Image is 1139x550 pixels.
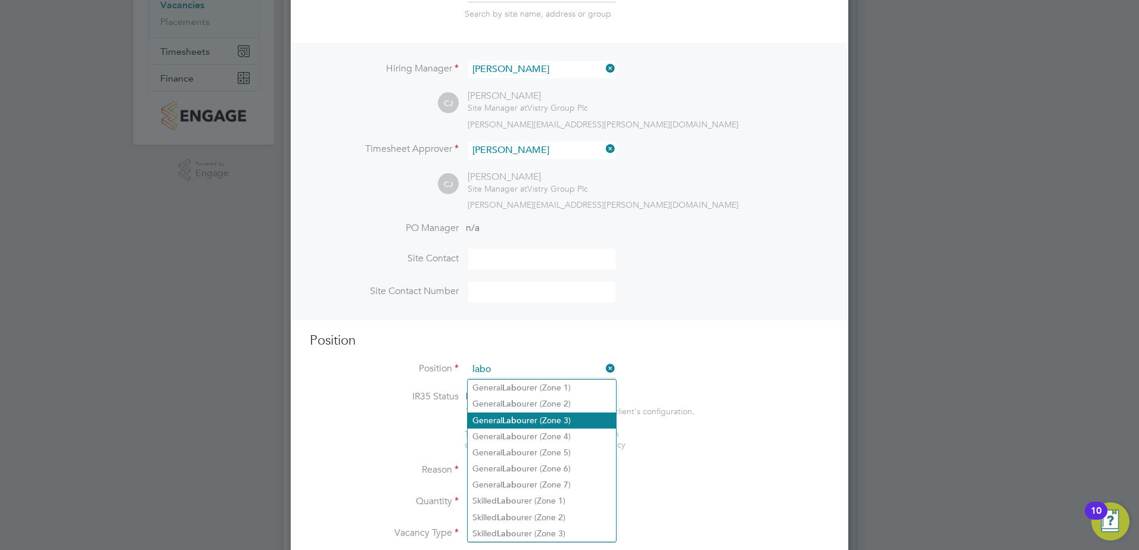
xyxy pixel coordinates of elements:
[497,529,516,539] b: Labo
[310,222,459,235] label: PO Manager
[438,174,459,195] span: CJ
[468,510,616,526] li: Skilled urer (Zone 2)
[502,464,522,474] b: Labo
[310,362,459,375] label: Position
[310,252,459,265] label: Site Contact
[502,383,522,393] b: Labo
[310,62,459,75] label: Hiring Manager
[468,61,615,78] input: Search for...
[468,183,527,194] span: Site Manager at
[468,171,588,183] div: [PERSON_NAME]
[468,199,739,210] span: [PERSON_NAME][EMAIL_ADDRESS][PERSON_NAME][DOMAIN_NAME]
[310,390,459,403] label: IR35 Status
[1091,502,1129,540] button: Open Resource Center, 10 new notifications
[468,119,739,130] span: [PERSON_NAME][EMAIL_ADDRESS][PERSON_NAME][DOMAIN_NAME]
[310,464,459,476] label: Reason
[310,332,829,349] h3: Position
[468,445,616,461] li: General urer (Zone 5)
[497,512,516,523] b: Labo
[465,8,611,19] span: Search by site name, address or group
[465,429,625,450] span: The status determination for this position can be updated after creating the vacancy
[468,183,588,194] div: Vistry Group Plc
[438,93,459,114] span: CJ
[310,495,459,508] label: Quantity
[468,461,616,477] li: General urer (Zone 6)
[502,480,522,490] b: Labo
[468,526,616,542] li: Skilled urer (Zone 3)
[468,90,588,102] div: [PERSON_NAME]
[468,102,588,113] div: Vistry Group Plc
[497,496,516,506] b: Labo
[466,390,563,402] span: Disabled for this client.
[466,222,480,234] span: n/a
[468,477,616,493] li: General urer (Zone 7)
[468,361,615,379] input: Search for...
[468,102,527,113] span: Site Manager at
[468,429,616,445] li: General urer (Zone 4)
[502,432,522,442] b: Labo
[468,412,616,429] li: General urer (Zone 3)
[468,142,615,159] input: Search for...
[310,527,459,539] label: Vacancy Type
[468,396,616,412] li: General urer (Zone 2)
[468,493,616,509] li: Skilled urer (Zone 1)
[466,403,695,417] div: This feature can be enabled under this client's configuration.
[502,399,522,409] b: Labo
[502,415,522,426] b: Labo
[310,285,459,298] label: Site Contact Number
[1091,511,1101,526] div: 10
[502,448,522,458] b: Labo
[310,143,459,155] label: Timesheet Approver
[468,380,616,396] li: General urer (Zone 1)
